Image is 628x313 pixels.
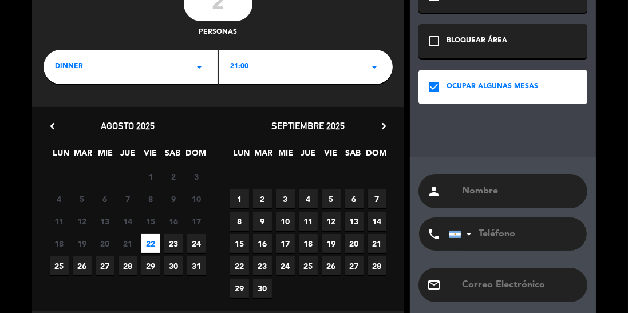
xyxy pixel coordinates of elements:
[141,212,160,231] span: 15
[322,189,341,208] span: 5
[73,212,92,231] span: 12
[119,212,137,231] span: 14
[119,189,137,208] span: 7
[185,146,204,165] span: DOM
[427,278,441,292] i: email
[119,146,137,165] span: JUE
[163,146,182,165] span: SAB
[199,27,238,38] span: personas
[141,256,160,275] span: 29
[187,256,206,275] span: 31
[299,256,318,275] span: 25
[449,218,476,250] div: Argentina: +54
[96,146,115,165] span: MIE
[368,60,381,74] i: arrow_drop_down
[96,212,114,231] span: 13
[230,61,248,73] span: 21:00
[164,256,183,275] span: 30
[253,234,272,253] span: 16
[232,146,251,165] span: LUN
[447,35,507,47] div: BLOQUEAR ÁREA
[461,183,579,199] input: Nombre
[141,167,160,186] span: 1
[272,120,345,132] span: septiembre 2025
[253,256,272,275] span: 23
[299,212,318,231] span: 11
[187,167,206,186] span: 3
[96,256,114,275] span: 27
[345,256,364,275] span: 27
[276,212,295,231] span: 10
[192,60,206,74] i: arrow_drop_down
[366,146,385,165] span: DOM
[119,256,137,275] span: 28
[449,217,575,251] input: Teléfono
[230,279,249,298] span: 29
[50,256,69,275] span: 25
[321,146,340,165] span: VIE
[368,234,386,253] span: 21
[254,146,273,165] span: MAR
[447,81,538,93] div: OCUPAR ALGUNAS MESAS
[322,234,341,253] span: 19
[50,234,69,253] span: 18
[299,146,318,165] span: JUE
[461,277,579,293] input: Correo Electrónico
[427,184,441,198] i: person
[55,61,83,73] span: dinner
[50,189,69,208] span: 4
[253,189,272,208] span: 2
[74,146,93,165] span: MAR
[299,189,318,208] span: 4
[322,212,341,231] span: 12
[119,234,137,253] span: 21
[73,189,92,208] span: 5
[230,234,249,253] span: 15
[101,120,155,132] span: agosto 2025
[253,279,272,298] span: 30
[276,189,295,208] span: 3
[277,146,295,165] span: MIE
[46,120,58,132] i: chevron_left
[164,189,183,208] span: 9
[73,234,92,253] span: 19
[230,189,249,208] span: 1
[427,80,441,94] i: check_box
[187,212,206,231] span: 17
[276,234,295,253] span: 17
[345,212,364,231] span: 13
[368,256,386,275] span: 28
[187,189,206,208] span: 10
[230,256,249,275] span: 22
[141,146,160,165] span: VIE
[187,234,206,253] span: 24
[52,146,70,165] span: LUN
[427,34,441,48] i: check_box_outline_blank
[141,234,160,253] span: 22
[299,234,318,253] span: 18
[345,189,364,208] span: 6
[427,227,441,241] i: phone
[73,256,92,275] span: 26
[343,146,362,165] span: SAB
[368,189,386,208] span: 7
[141,189,160,208] span: 8
[276,256,295,275] span: 24
[378,120,390,132] i: chevron_right
[96,234,114,253] span: 20
[50,212,69,231] span: 11
[253,212,272,231] span: 9
[322,256,341,275] span: 26
[345,234,364,253] span: 20
[164,167,183,186] span: 2
[164,234,183,253] span: 23
[368,212,386,231] span: 14
[96,189,114,208] span: 6
[230,212,249,231] span: 8
[164,212,183,231] span: 16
